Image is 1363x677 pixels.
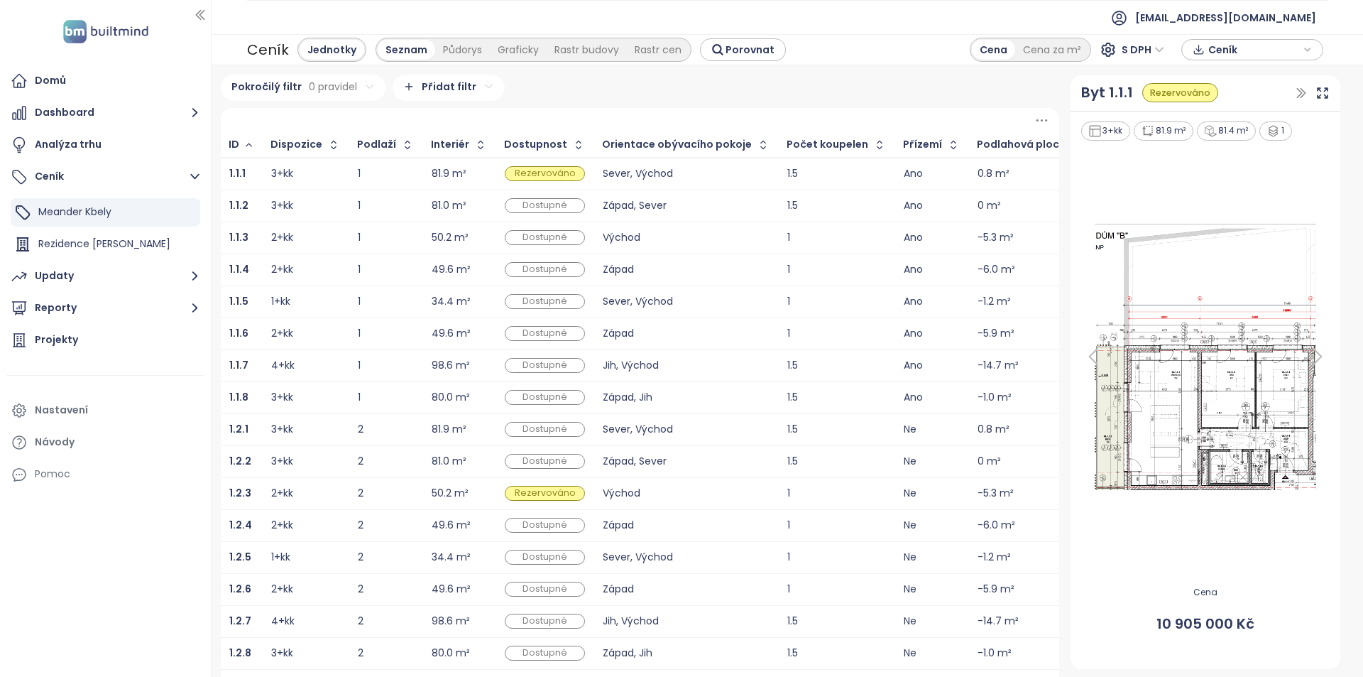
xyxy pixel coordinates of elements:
[603,617,770,626] div: Jih, Východ
[229,140,239,149] div: ID
[229,230,248,244] b: 1.1.3
[358,425,414,434] div: 2
[627,40,689,60] div: Rastr cen
[904,329,960,338] div: Ano
[229,361,248,370] a: 1.1.7
[229,521,252,530] a: 1.2.4
[358,457,414,466] div: 2
[505,230,585,245] div: Dostupné
[229,649,251,658] a: 1.2.8
[431,140,469,149] div: Interiér
[358,585,414,594] div: 2
[978,361,1019,370] div: -14.7 m²
[358,489,414,498] div: 2
[603,297,770,306] div: Sever, Východ
[904,649,960,658] div: Ne
[7,326,204,354] a: Projekty
[378,40,435,60] div: Seznam
[271,361,295,370] div: 4+kk
[229,390,248,404] b: 1.1.8
[787,233,886,242] div: 1
[904,169,960,178] div: Ano
[229,425,248,434] a: 1.2.1
[787,649,886,658] div: 1.5
[1134,121,1193,141] div: 81.9 m²
[977,140,1073,149] div: Podlahová plocha
[603,649,770,658] div: Západ, Jih
[505,486,585,501] div: Rezervováno
[7,163,204,191] button: Ceník
[229,585,251,594] a: 1.2.6
[432,585,471,594] div: 49.6 m²
[229,550,251,564] b: 1.2.5
[358,233,414,242] div: 1
[11,230,200,259] div: Rezidence [PERSON_NAME]
[978,649,1012,658] div: -1.0 m²
[787,361,886,370] div: 1.5
[229,617,251,626] a: 1.2.7
[978,297,1011,306] div: -1.2 m²
[978,233,1014,242] div: -5.3 m²
[309,79,357,94] span: 0 pravidel
[787,521,886,530] div: 1
[1142,83,1218,102] div: Rezervováno
[603,457,770,466] div: Západ, Sever
[787,457,886,466] div: 1.5
[271,265,293,274] div: 2+kk
[11,198,200,227] div: Meander Kbely
[505,646,585,661] div: Dostupné
[358,361,414,370] div: 1
[432,553,471,562] div: 34.4 m²
[505,294,585,309] div: Dostupné
[358,393,414,402] div: 1
[358,169,414,178] div: 1
[7,99,204,127] button: Dashboard
[978,521,1015,530] div: -6.0 m²
[270,140,322,149] div: Dispozice
[229,297,248,306] a: 1.1.5
[7,131,204,159] a: Analýza trhu
[358,617,414,626] div: 2
[229,169,246,178] a: 1.1.1
[229,614,251,628] b: 1.2.7
[700,38,786,61] button: Porovnat
[229,646,251,660] b: 1.2.8
[505,422,585,437] div: Dostupné
[7,460,204,489] div: Pomoc
[229,201,248,210] a: 1.1.2
[978,201,1001,210] div: 0 m²
[271,553,290,562] div: 1+kk
[432,233,469,242] div: 50.2 m²
[787,329,886,338] div: 1
[978,425,1009,434] div: 0.8 m²
[787,553,886,562] div: 1
[229,454,251,468] b: 1.2.2
[1197,121,1257,141] div: 81.4 m²
[505,326,585,341] div: Dostupné
[603,489,770,498] div: Východ
[978,457,1001,466] div: 0 m²
[229,582,251,596] b: 1.2.6
[432,265,471,274] div: 49.6 m²
[978,553,1011,562] div: -1.2 m²
[358,329,414,338] div: 1
[229,518,252,532] b: 1.2.4
[505,614,585,629] div: Dostupné
[603,169,770,178] div: Sever, Východ
[978,169,1009,178] div: 0.8 m²
[1208,39,1300,60] span: Ceník
[787,201,886,210] div: 1.5
[904,233,960,242] div: Ano
[787,585,886,594] div: 1
[978,489,1014,498] div: -5.3 m²
[904,425,960,434] div: Ne
[435,40,490,60] div: Půdorys
[505,358,585,373] div: Dostupné
[432,297,471,306] div: 34.4 m²
[787,140,868,149] div: Počet koupelen
[229,198,248,212] b: 1.1.2
[787,393,886,402] div: 1.5
[904,585,960,594] div: Ne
